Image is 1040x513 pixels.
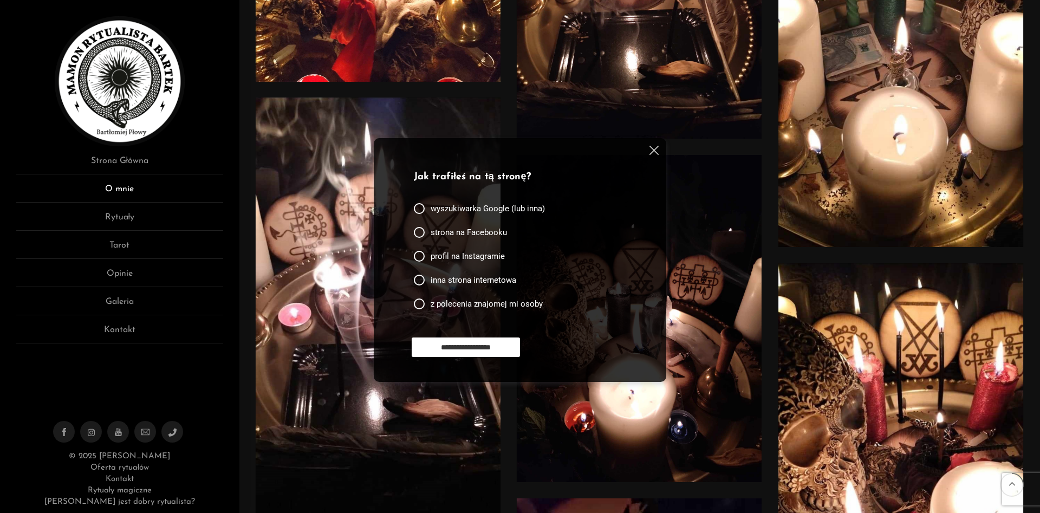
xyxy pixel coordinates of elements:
[431,275,516,285] span: inna strona internetowa
[16,154,223,174] a: Strona Główna
[414,170,622,185] p: Jak trafiłeś na tą stronę?
[106,475,134,483] a: Kontakt
[88,486,152,495] a: Rytuały magiczne
[431,203,545,214] span: wyszukiwarka Google (lub inna)
[16,211,223,231] a: Rytuały
[16,267,223,287] a: Opinie
[16,183,223,203] a: O mnie
[44,498,195,506] a: [PERSON_NAME] jest dobry rytualista?
[649,146,659,155] img: cross.svg
[90,464,149,472] a: Oferta rytuałów
[55,16,185,146] img: Rytualista Bartek
[431,298,543,309] span: z polecenia znajomej mi osoby
[16,323,223,343] a: Kontakt
[16,295,223,315] a: Galeria
[431,227,507,238] span: strona na Facebooku
[16,239,223,259] a: Tarot
[431,251,505,262] span: profil na Instagramie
